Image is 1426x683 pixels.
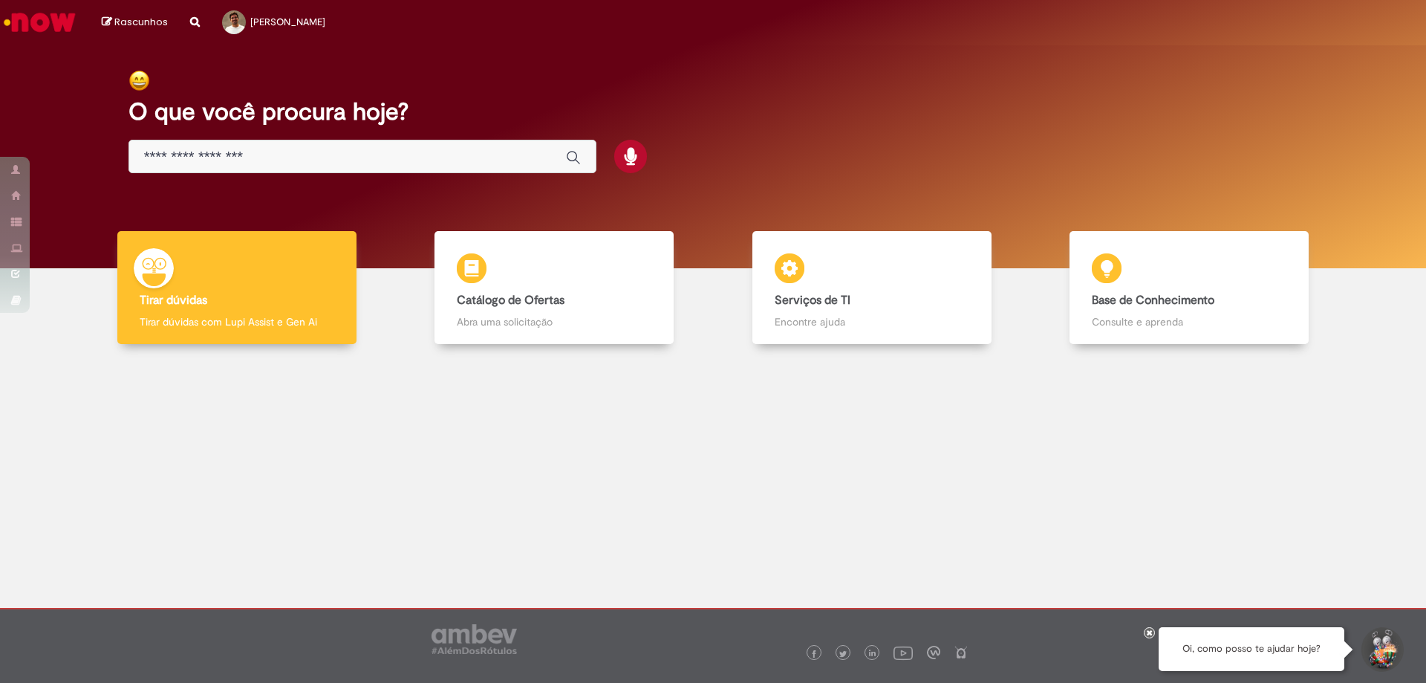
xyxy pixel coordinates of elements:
img: logo_footer_twitter.png [839,650,847,658]
button: Iniciar Conversa de Suporte [1359,627,1404,672]
img: ServiceNow [1,7,78,37]
p: Encontre ajuda [775,314,969,329]
b: Catálogo de Ofertas [457,293,564,308]
img: happy-face.png [128,70,150,91]
a: Serviços de TI Encontre ajuda [713,231,1031,345]
img: logo_footer_facebook.png [810,650,818,658]
span: Rascunhos [114,15,168,29]
a: Base de Conhecimento Consulte e aprenda [1031,231,1349,345]
b: Serviços de TI [775,293,850,308]
a: Catálogo de Ofertas Abra uma solicitação [396,231,714,345]
b: Base de Conhecimento [1092,293,1214,308]
img: logo_footer_workplace.png [927,646,940,659]
p: Tirar dúvidas com Lupi Assist e Gen Ai [140,314,334,329]
img: logo_footer_naosei.png [954,646,968,659]
h2: O que você procura hoje? [128,99,1298,125]
a: Rascunhos [102,16,168,30]
b: Tirar dúvidas [140,293,207,308]
a: Tirar dúvidas Tirar dúvidas com Lupi Assist e Gen Ai [78,231,396,345]
img: logo_footer_ambev_rotulo_gray.png [432,624,517,654]
img: logo_footer_linkedin.png [869,650,876,658]
span: [PERSON_NAME] [250,16,325,28]
div: Oi, como posso te ajudar hoje? [1159,627,1344,671]
p: Abra uma solicitação [457,314,651,329]
img: logo_footer_youtube.png [893,643,913,662]
p: Consulte e aprenda [1092,314,1286,329]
